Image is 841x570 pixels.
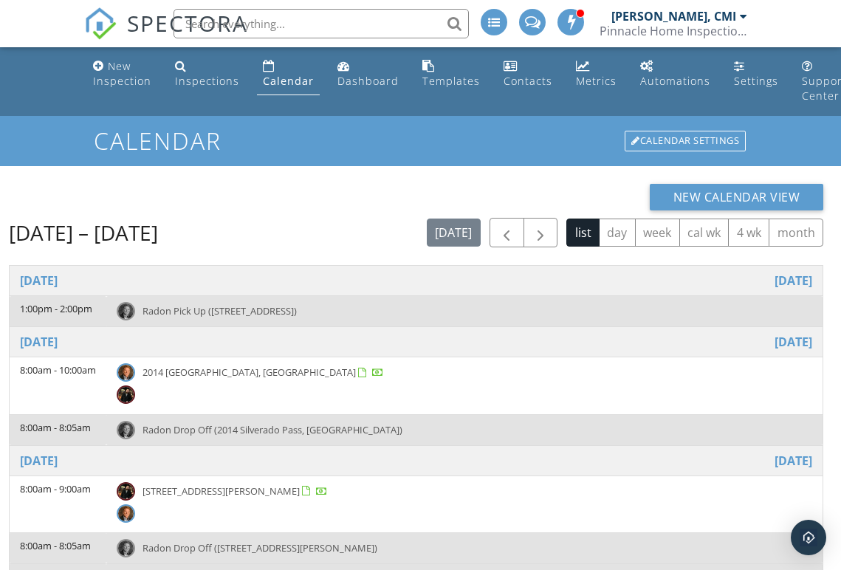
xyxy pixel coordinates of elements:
div: Dashboard [337,74,399,88]
td: 1:00pm - 2:00pm [10,296,106,327]
button: week [635,219,680,247]
img: img_0402.jpeg [117,363,135,382]
div: Settings [734,74,778,88]
a: Go to September 29, 2025 [775,333,812,351]
td: 8:00am - 8:05am [10,414,106,445]
button: Previous [490,218,524,248]
a: 2014 [GEOGRAPHIC_DATA], [GEOGRAPHIC_DATA] [143,365,384,379]
a: SPECTORA [84,20,248,51]
div: [PERSON_NAME], CMI [611,9,736,24]
button: month [769,219,823,247]
div: Automations [640,74,710,88]
td: 8:00am - 9:00am [10,475,106,532]
span: 2014 [GEOGRAPHIC_DATA], [GEOGRAPHIC_DATA] [143,365,356,379]
div: Inspections [175,74,239,88]
button: list [566,219,600,247]
th: Go to September 28, 2025 [10,266,823,296]
button: cal wk [679,219,730,247]
img: img_0402.jpeg [117,504,135,523]
div: Pinnacle Home Inspections LLC [600,24,747,38]
button: 4 wk [728,219,769,247]
a: Go to September 29, 2025 [20,333,58,351]
img: pic.jpg [117,482,135,501]
div: Templates [422,74,480,88]
h1: Calendar [94,128,748,154]
a: Automations (Advanced) [634,53,716,95]
a: [STREET_ADDRESS][PERSON_NAME] [143,484,328,498]
td: 8:00am - 8:05am [10,532,106,563]
button: [DATE] [427,219,481,247]
span: SPECTORA [127,7,248,38]
a: Go to October 1, 2025 [20,452,58,470]
a: New Inspection [87,53,157,95]
div: Contacts [504,74,552,88]
a: Settings [728,53,784,95]
img: img_0402.jpeg [117,539,135,557]
img: img_0402.jpeg [117,302,135,320]
button: Next [524,218,558,248]
div: Calendar [263,74,314,88]
a: Go to September 28, 2025 [20,272,58,289]
div: Open Intercom Messenger [791,520,826,555]
div: Metrics [576,74,617,88]
a: Metrics [570,53,622,95]
div: Calendar Settings [625,131,746,151]
button: day [599,219,636,247]
div: New Inspection [93,59,151,88]
img: pic.jpg [117,385,135,404]
a: Templates [416,53,486,95]
th: Go to October 1, 2025 [10,445,823,475]
h2: [DATE] – [DATE] [9,218,158,247]
img: img_0402.jpeg [117,421,135,439]
th: Go to September 29, 2025 [10,327,823,357]
a: Calendar Settings [623,129,747,153]
input: Search everything... [174,9,469,38]
td: 8:00am - 10:00am [10,357,106,414]
a: Dashboard [332,53,405,95]
img: The Best Home Inspection Software - Spectora [84,7,117,40]
button: New Calendar View [650,184,824,210]
span: Radon Drop Off ([STREET_ADDRESS][PERSON_NAME]) [143,541,377,554]
span: [STREET_ADDRESS][PERSON_NAME] [143,484,300,498]
a: Go to October 1, 2025 [775,452,812,470]
a: Go to September 28, 2025 [775,272,812,289]
a: Inspections [169,53,245,95]
span: Radon Drop Off (2014 Silverado Pass, [GEOGRAPHIC_DATA]) [143,423,402,436]
a: Contacts [498,53,558,95]
span: Radon Pick Up ([STREET_ADDRESS]) [143,304,297,317]
a: Calendar [257,53,320,95]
